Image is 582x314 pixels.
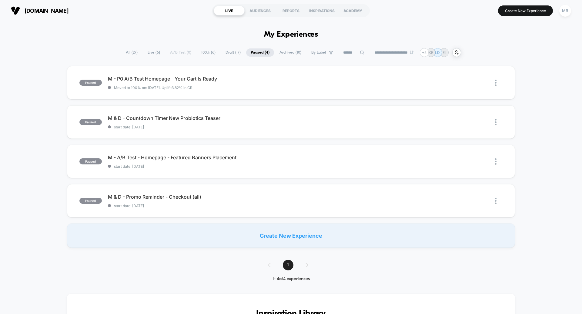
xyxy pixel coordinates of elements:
img: close [495,198,497,204]
img: close [495,119,497,125]
span: M & D - Promo Reminder - Checkout (all) [108,194,291,200]
span: Paused ( 4 ) [246,48,274,57]
span: [DOMAIN_NAME] [25,8,69,14]
span: All ( 27 ) [121,48,142,57]
span: start date: [DATE] [108,203,291,208]
img: Visually logo [11,6,20,15]
div: INSPIRATIONS [306,6,337,15]
p: LD [435,50,440,55]
p: KE [429,50,433,55]
span: Moved to 100% on: [DATE] . Uplift: 3.82% in CR [114,85,192,90]
div: ACADEMY [337,6,368,15]
span: Archived ( 10 ) [275,48,306,57]
span: 1 [283,260,293,270]
span: start date: [DATE] [108,125,291,129]
img: close [495,158,497,165]
div: 1 - 4 of 4 experiences [262,276,320,282]
button: [DOMAIN_NAME] [9,6,70,15]
span: paused [79,119,102,125]
div: REPORTS [276,6,306,15]
p: EI [443,50,446,55]
span: paused [79,198,102,204]
div: + 5 [420,48,429,57]
img: end [410,51,413,54]
span: By Label [311,50,326,55]
div: MB [559,5,571,17]
button: Create New Experience [498,5,553,16]
h1: My Experiences [264,30,318,39]
div: LIVE [214,6,245,15]
img: close [495,80,497,86]
div: AUDIENCES [245,6,276,15]
span: M & D - Countdown Timer New Probiotics Teaser [108,115,291,121]
span: paused [79,158,102,164]
span: start date: [DATE] [108,164,291,169]
button: MB [557,5,573,17]
span: 100% ( 6 ) [197,48,220,57]
span: Draft ( 17 ) [221,48,245,57]
span: paused [79,80,102,86]
span: Live ( 6 ) [143,48,165,57]
span: M - A/B Test - Homepage - Featured Banners Placement [108,154,291,160]
span: M - P0 A/B Test Homepage - Your Cart Is Ready [108,76,291,82]
div: Create New Experience [67,223,515,248]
